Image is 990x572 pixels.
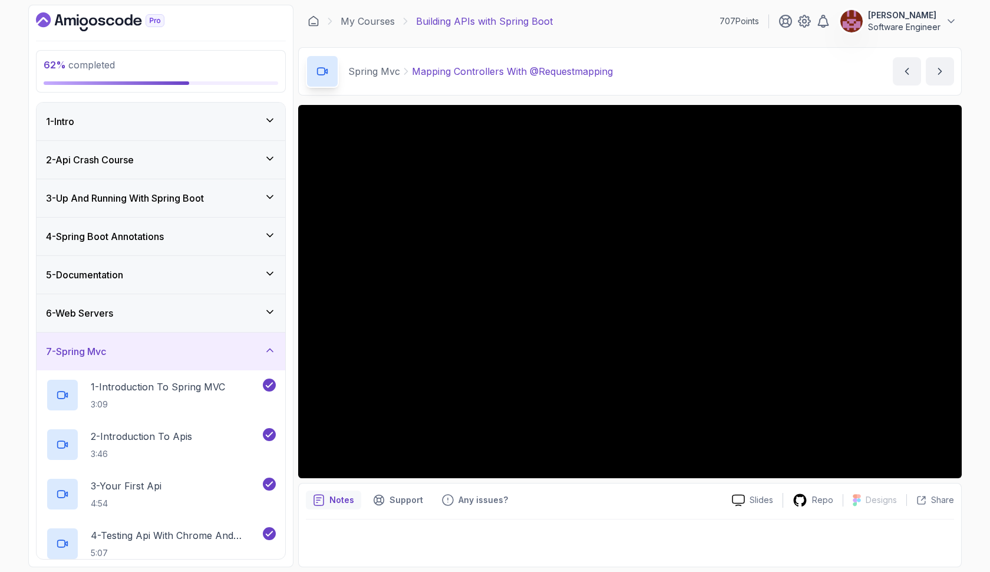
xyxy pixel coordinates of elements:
[37,141,285,179] button: 2-Api Crash Course
[36,12,192,31] a: Dashboard
[720,15,759,27] p: 707 Points
[37,103,285,140] button: 1-Intro
[893,57,921,86] button: previous content
[722,494,783,507] a: Slides
[91,448,192,460] p: 3:46
[366,491,430,509] button: Support button
[341,14,395,28] a: My Courses
[37,333,285,370] button: 7-Spring Mvc
[840,10,863,32] img: user profile image
[91,547,260,559] p: 5:07
[46,379,276,412] button: 1-Introduction To Spring MVC3:09
[46,153,134,167] h3: 2 - Api Crash Course
[46,428,276,461] button: 2-Introduction To Apis3:46
[37,256,285,294] button: 5-Documentation
[348,64,400,78] p: Spring Mvc
[435,491,515,509] button: Feedback button
[46,114,74,129] h3: 1 - Intro
[44,59,66,71] span: 62 %
[46,306,113,320] h3: 6 - Web Servers
[46,191,204,205] h3: 3 - Up And Running With Spring Boot
[46,527,276,560] button: 4-Testing Api With Chrome And Intellij5:07
[298,105,962,478] iframe: 11 - Mapping Controllers with @RequestMapping
[750,494,773,506] p: Slides
[46,229,164,244] h3: 4 - Spring Boot Annotations
[91,498,161,509] p: 4:54
[306,491,361,509] button: notes button
[329,494,354,506] p: Notes
[46,268,123,282] h3: 5 - Documentation
[866,494,897,506] p: Designs
[840,9,957,33] button: user profile image[PERSON_NAME]Software Engineer
[926,57,954,86] button: next content
[412,64,613,78] p: Mapping Controllers With @Requestmapping
[812,494,833,506] p: Repo
[91,479,161,493] p: 3 - Your First Api
[46,478,276,511] button: 3-Your First Api4:54
[37,294,285,332] button: 6-Web Servers
[46,344,106,359] h3: 7 - Spring Mvc
[390,494,423,506] p: Support
[868,21,940,33] p: Software Engineer
[931,494,954,506] p: Share
[37,218,285,255] button: 4-Spring Boot Annotations
[91,429,192,443] p: 2 - Introduction To Apis
[906,494,954,506] button: Share
[91,399,225,410] p: 3:09
[37,179,285,217] button: 3-Up And Running With Spring Boot
[44,59,115,71] span: completed
[458,494,508,506] p: Any issues?
[91,380,225,394] p: 1 - Introduction To Spring MVC
[783,493,843,508] a: Repo
[308,15,319,27] a: Dashboard
[868,9,940,21] p: [PERSON_NAME]
[91,528,260,543] p: 4 - Testing Api With Chrome And Intellij
[416,14,553,28] p: Building APIs with Spring Boot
